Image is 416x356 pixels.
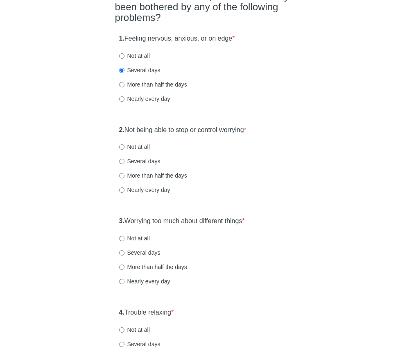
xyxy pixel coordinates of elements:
label: Not at all [119,234,150,242]
label: Worrying too much about different things [119,217,245,226]
label: Several days [119,66,161,74]
strong: 4. [119,309,124,316]
label: Nearly every day [119,277,170,285]
input: Not at all [119,236,124,241]
input: Not at all [119,327,124,333]
label: More than half the days [119,80,187,89]
label: Not at all [119,143,150,151]
input: Nearly every day [119,187,124,193]
label: Nearly every day [119,186,170,194]
input: Several days [119,342,124,347]
strong: 2. [119,126,124,133]
label: Not at all [119,326,150,334]
input: Several days [119,159,124,164]
strong: 3. [119,217,124,224]
label: Several days [119,157,161,165]
label: More than half the days [119,263,187,271]
label: Several days [119,340,161,348]
input: Nearly every day [119,279,124,284]
label: More than half the days [119,171,187,180]
input: Not at all [119,144,124,150]
input: More than half the days [119,173,124,178]
label: Trouble relaxing [119,308,174,317]
label: Several days [119,249,161,257]
label: Feeling nervous, anxious, or on edge [119,34,235,43]
input: Several days [119,250,124,256]
label: Not at all [119,52,150,60]
input: More than half the days [119,82,124,87]
input: Nearly every day [119,96,124,102]
input: Not at all [119,53,124,59]
input: More than half the days [119,265,124,270]
strong: 1. [119,35,124,42]
input: Several days [119,68,124,73]
label: Nearly every day [119,95,170,103]
label: Not being able to stop or control worrying [119,126,246,135]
